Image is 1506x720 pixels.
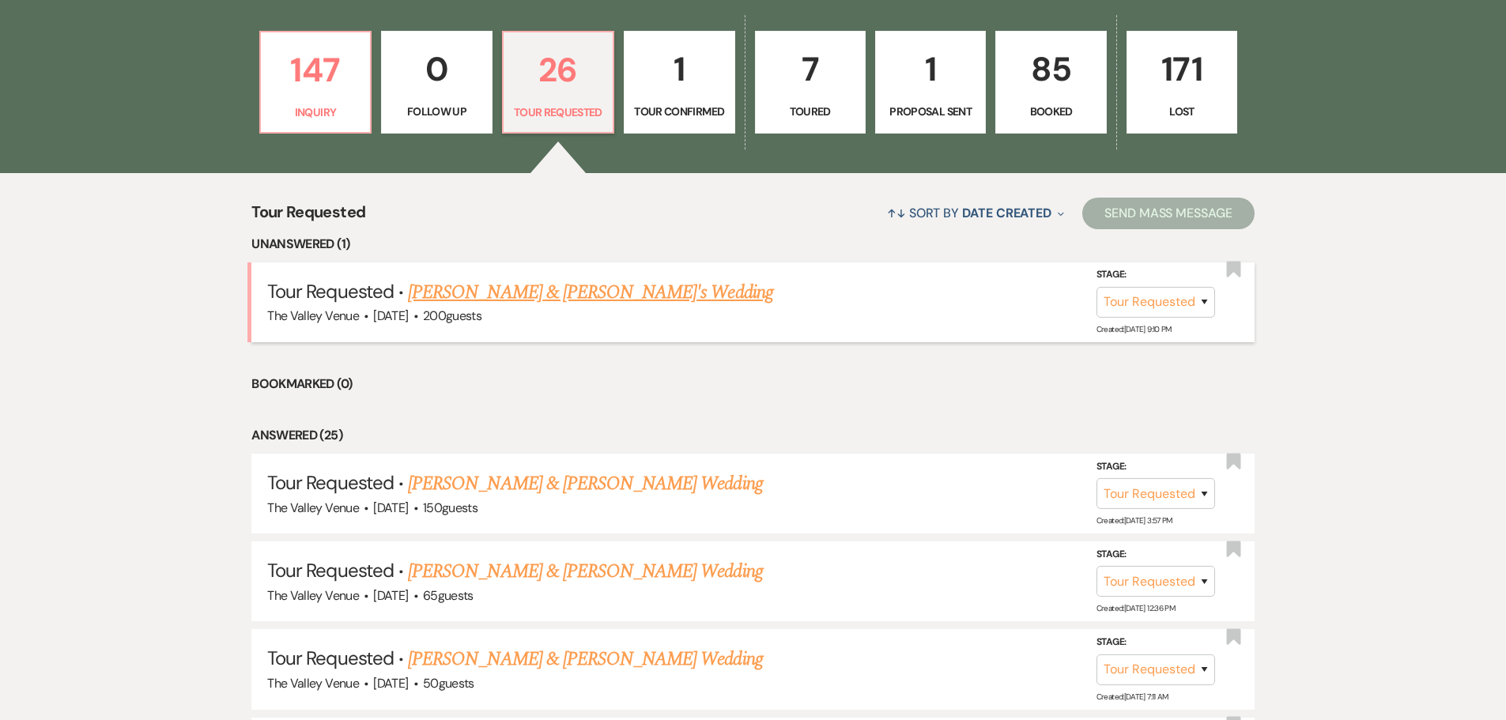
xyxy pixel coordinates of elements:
[765,103,855,120] p: Toured
[267,675,359,692] span: The Valley Venue
[251,234,1255,254] li: Unanswered (1)
[1137,103,1227,120] p: Lost
[634,43,724,96] p: 1
[391,43,481,96] p: 0
[423,675,474,692] span: 50 guests
[259,31,372,134] a: 147Inquiry
[381,31,492,134] a: 0Follow Up
[251,374,1255,394] li: Bookmarked (0)
[1006,103,1096,120] p: Booked
[1006,43,1096,96] p: 85
[251,425,1255,446] li: Answered (25)
[1096,634,1215,651] label: Stage:
[875,31,986,134] a: 1Proposal Sent
[962,205,1051,221] span: Date Created
[267,587,359,604] span: The Valley Venue
[1096,515,1172,526] span: Created: [DATE] 3:57 PM
[373,307,408,324] span: [DATE]
[1096,324,1172,334] span: Created: [DATE] 9:10 PM
[251,200,365,234] span: Tour Requested
[1096,546,1215,564] label: Stage:
[1137,43,1227,96] p: 171
[267,279,394,303] span: Tour Requested
[995,31,1106,134] a: 85Booked
[391,103,481,120] p: Follow Up
[1096,266,1215,284] label: Stage:
[1127,31,1237,134] a: 171Lost
[634,103,724,120] p: Tour Confirmed
[885,103,976,120] p: Proposal Sent
[270,43,360,96] p: 147
[267,558,394,582] span: Tour Requested
[267,307,359,324] span: The Valley Venue
[423,499,477,516] span: 150 guests
[373,675,408,692] span: [DATE]
[881,192,1070,234] button: Sort By Date Created
[373,587,408,604] span: [DATE]
[267,646,394,670] span: Tour Requested
[513,43,603,96] p: 26
[885,43,976,96] p: 1
[270,104,360,121] p: Inquiry
[1082,198,1255,229] button: Send Mass Message
[423,587,474,604] span: 65 guests
[1096,458,1215,476] label: Stage:
[513,104,603,121] p: Tour Requested
[1096,603,1175,613] span: Created: [DATE] 12:36 PM
[624,31,734,134] a: 1Tour Confirmed
[373,499,408,516] span: [DATE]
[408,469,762,498] a: [PERSON_NAME] & [PERSON_NAME] Wedding
[408,278,773,307] a: [PERSON_NAME] & [PERSON_NAME]'s Wedding
[408,557,762,586] a: [PERSON_NAME] & [PERSON_NAME] Wedding
[408,645,762,673] a: [PERSON_NAME] & [PERSON_NAME] Wedding
[765,43,855,96] p: 7
[267,470,394,495] span: Tour Requested
[887,205,906,221] span: ↑↓
[755,31,866,134] a: 7Toured
[267,499,359,516] span: The Valley Venue
[502,31,614,134] a: 26Tour Requested
[423,307,481,324] span: 200 guests
[1096,692,1168,702] span: Created: [DATE] 7:11 AM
